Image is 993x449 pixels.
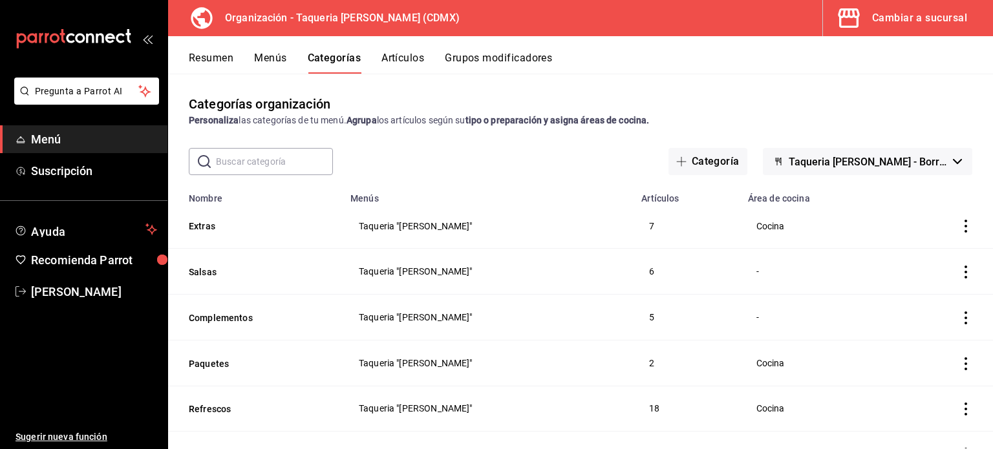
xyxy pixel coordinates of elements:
span: [PERSON_NAME] [31,283,157,300]
button: Complementos [189,311,318,324]
button: Refrescos [189,402,318,415]
td: 7 [634,204,740,249]
div: - [756,264,880,278]
th: Menús [343,185,634,204]
button: Grupos modificadores [445,52,552,74]
button: Menús [254,52,286,74]
h3: Organización - Taqueria [PERSON_NAME] (CDMX) [215,10,460,26]
td: 5 [634,295,740,340]
span: Menú [31,131,157,148]
strong: Agrupa [347,115,377,125]
div: navigation tabs [189,52,993,74]
td: 2 [634,340,740,386]
div: Categorías organización [189,94,330,114]
button: actions [959,311,972,324]
span: Sugerir nueva función [16,430,157,444]
input: Buscar categoría [216,149,333,174]
span: Taqueria "[PERSON_NAME]" [359,222,617,231]
button: Taqueria [PERSON_NAME] - Borrador [763,148,972,175]
span: Pregunta a Parrot AI [35,85,139,98]
button: Categorías [308,52,361,74]
button: Paquetes [189,357,318,370]
button: Pregunta a Parrot AI [14,78,159,105]
button: Artículos [381,52,424,74]
th: Nombre [168,185,343,204]
button: actions [959,266,972,278]
div: - [756,310,880,324]
span: Suscripción [31,162,157,180]
button: Categoría [668,148,747,175]
button: Salsas [189,266,318,278]
button: actions [959,402,972,415]
span: Taqueria [PERSON_NAME] - Borrador [789,156,948,168]
span: Taqueria "[PERSON_NAME]" [359,359,617,368]
td: 6 [634,249,740,295]
span: Cocina [756,359,879,368]
button: Resumen [189,52,233,74]
span: Cocina [756,222,879,231]
button: open_drawer_menu [142,34,153,44]
button: Extras [189,220,318,233]
th: Artículos [634,185,740,204]
button: actions [959,220,972,233]
span: Ayuda [31,222,140,237]
span: Cocina [756,404,879,413]
strong: tipo o preparación y asigna áreas de cocina. [465,115,650,125]
span: Taqueria "[PERSON_NAME]" [359,313,617,322]
div: las categorías de tu menú. los artículos según su [189,114,972,127]
a: Pregunta a Parrot AI [9,94,159,107]
div: Cambiar a sucursal [872,9,967,27]
th: Área de cocina [740,185,895,204]
button: actions [959,357,972,370]
strong: Personaliza [189,115,239,125]
td: 18 [634,386,740,431]
span: Taqueria "[PERSON_NAME]" [359,404,617,413]
span: Recomienda Parrot [31,251,157,269]
span: Taqueria "[PERSON_NAME]" [359,267,617,276]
